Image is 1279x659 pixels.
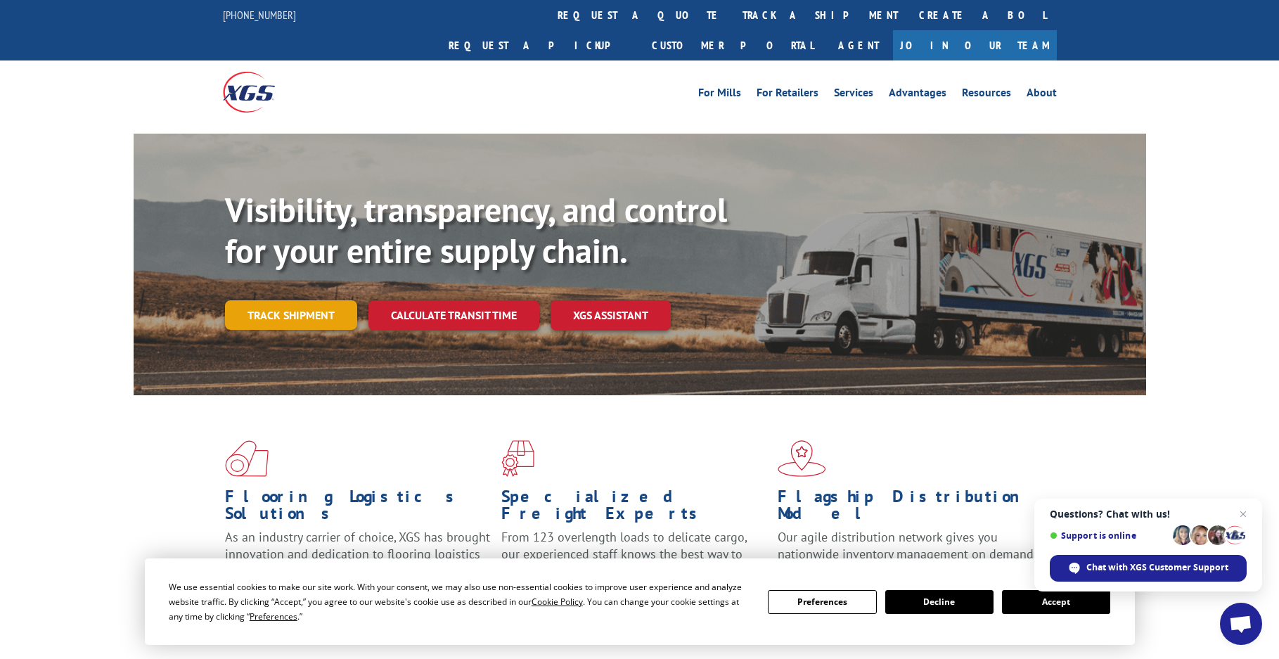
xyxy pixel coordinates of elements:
a: Advantages [889,87,946,103]
h1: Specialized Freight Experts [501,488,767,529]
img: xgs-icon-focused-on-flooring-red [501,440,534,477]
button: Decline [885,590,994,614]
span: Cookie Policy [532,596,583,608]
a: Agent [824,30,893,60]
div: Cookie Consent Prompt [145,558,1135,645]
a: XGS ASSISTANT [551,300,671,331]
a: About [1027,87,1057,103]
span: Our agile distribution network gives you nationwide inventory management on demand. [778,529,1036,562]
a: Track shipment [225,300,357,330]
div: Chat with XGS Customer Support [1050,555,1247,582]
a: [PHONE_NUMBER] [223,8,296,22]
span: Support is online [1050,530,1168,541]
h1: Flagship Distribution Model [778,488,1043,529]
b: Visibility, transparency, and control for your entire supply chain. [225,188,727,272]
span: As an industry carrier of choice, XGS has brought innovation and dedication to flooring logistics... [225,529,490,579]
a: Customer Portal [641,30,824,60]
a: For Mills [698,87,741,103]
a: Resources [962,87,1011,103]
a: For Retailers [757,87,818,103]
h1: Flooring Logistics Solutions [225,488,491,529]
div: Open chat [1220,603,1262,645]
a: Services [834,87,873,103]
span: Close chat [1235,506,1252,523]
button: Accept [1002,590,1110,614]
span: Preferences [250,610,297,622]
span: Chat with XGS Customer Support [1086,561,1228,574]
a: Join Our Team [893,30,1057,60]
div: We use essential cookies to make our site work. With your consent, we may also use non-essential ... [169,580,751,624]
img: xgs-icon-flagship-distribution-model-red [778,440,826,477]
img: xgs-icon-total-supply-chain-intelligence-red [225,440,269,477]
a: Request a pickup [438,30,641,60]
span: Questions? Chat with us! [1050,508,1247,520]
p: From 123 overlength loads to delicate cargo, our experienced staff knows the best way to move you... [501,529,767,591]
a: Calculate transit time [368,300,539,331]
button: Preferences [768,590,876,614]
